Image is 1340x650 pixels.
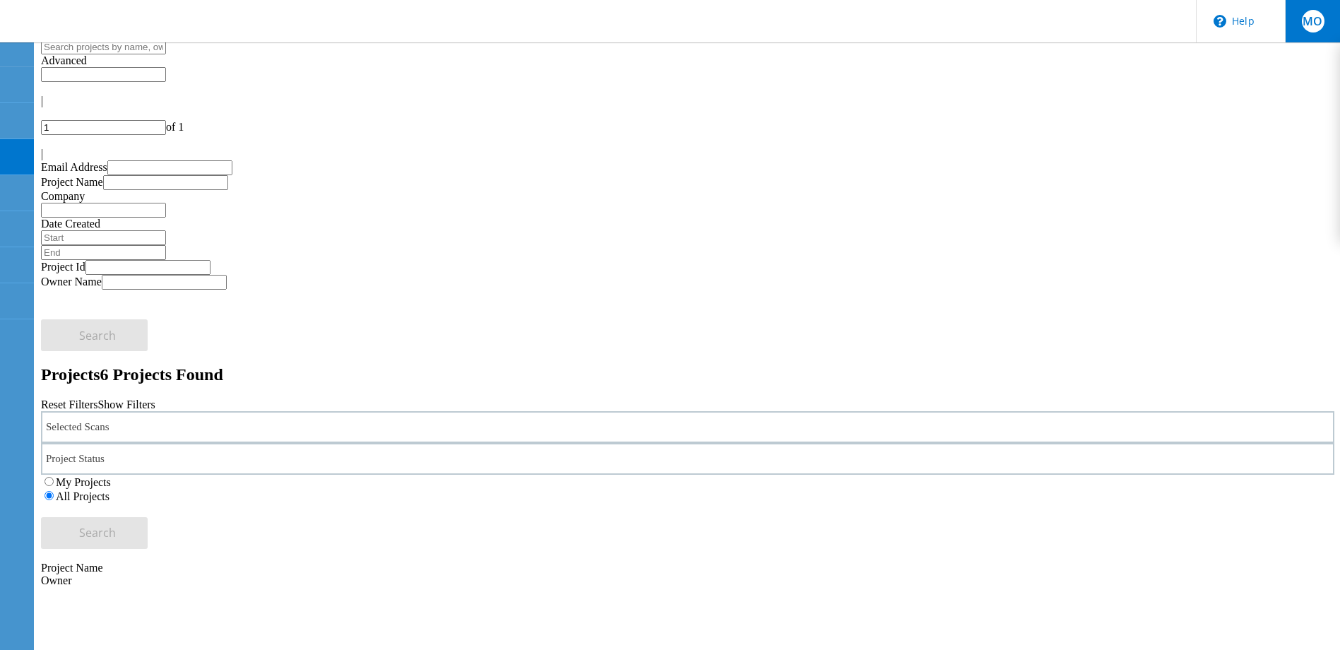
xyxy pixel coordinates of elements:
[14,28,166,40] a: Live Optics Dashboard
[41,230,166,245] input: Start
[41,95,1334,107] div: |
[41,319,148,351] button: Search
[41,562,1334,574] div: Project Name
[41,161,107,173] label: Email Address
[41,411,1334,443] div: Selected Scans
[41,398,97,410] a: Reset Filters
[41,365,100,384] b: Projects
[41,148,1334,160] div: |
[41,40,166,54] input: Search projects by name, owner, ID, company, etc
[41,517,148,549] button: Search
[100,365,223,384] span: 6 Projects Found
[56,476,111,488] label: My Projects
[1303,16,1322,27] span: MO
[41,574,1334,587] div: Owner
[41,190,85,202] label: Company
[79,525,116,540] span: Search
[97,398,155,410] a: Show Filters
[166,121,184,133] span: of 1
[41,245,166,260] input: End
[41,261,85,273] label: Project Id
[41,443,1334,475] div: Project Status
[79,328,116,343] span: Search
[41,176,103,188] label: Project Name
[41,276,102,288] label: Owner Name
[1214,15,1226,28] svg: \n
[41,218,100,230] label: Date Created
[56,490,109,502] label: All Projects
[41,54,87,66] span: Advanced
